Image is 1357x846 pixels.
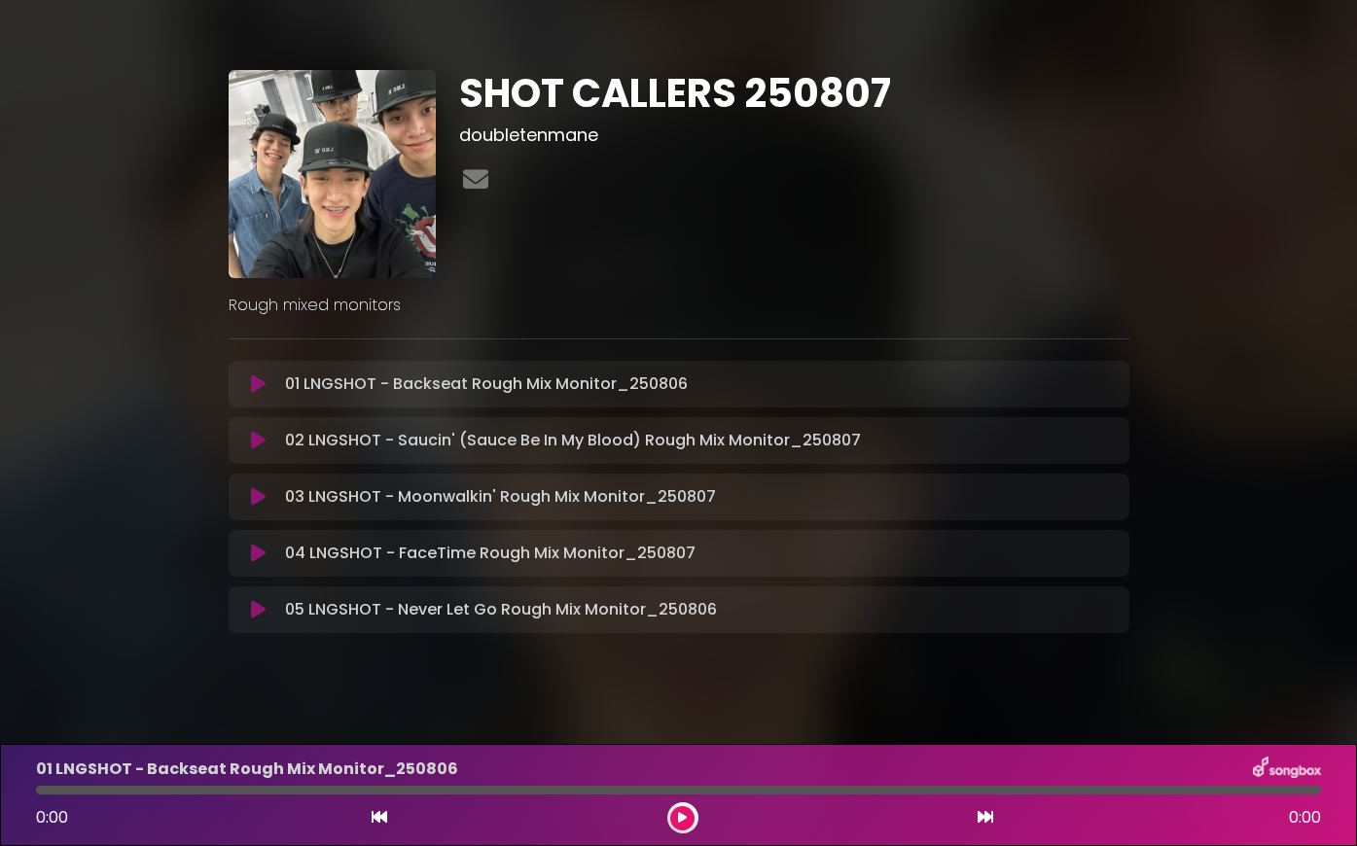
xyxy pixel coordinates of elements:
[285,429,861,452] p: 02 LNGSHOT - Saucin' (Sauce Be In My Blood) Rough Mix Monitor_250807
[285,485,716,509] p: 03 LNGSHOT - Moonwalkin' Rough Mix Monitor_250807
[459,124,1129,146] h3: doubletenmane
[229,294,1129,317] p: Rough mixed monitors
[229,70,437,278] img: EhfZEEfJT4ehH6TTm04u
[285,542,696,565] p: 04 LNGSHOT - FaceTime Rough Mix Monitor_250807
[285,372,688,396] p: 01 LNGSHOT - Backseat Rough Mix Monitor_250806
[459,70,1129,117] h1: SHOT CALLERS 250807
[285,598,717,621] p: 05 LNGSHOT - Never Let Go Rough Mix Monitor_250806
